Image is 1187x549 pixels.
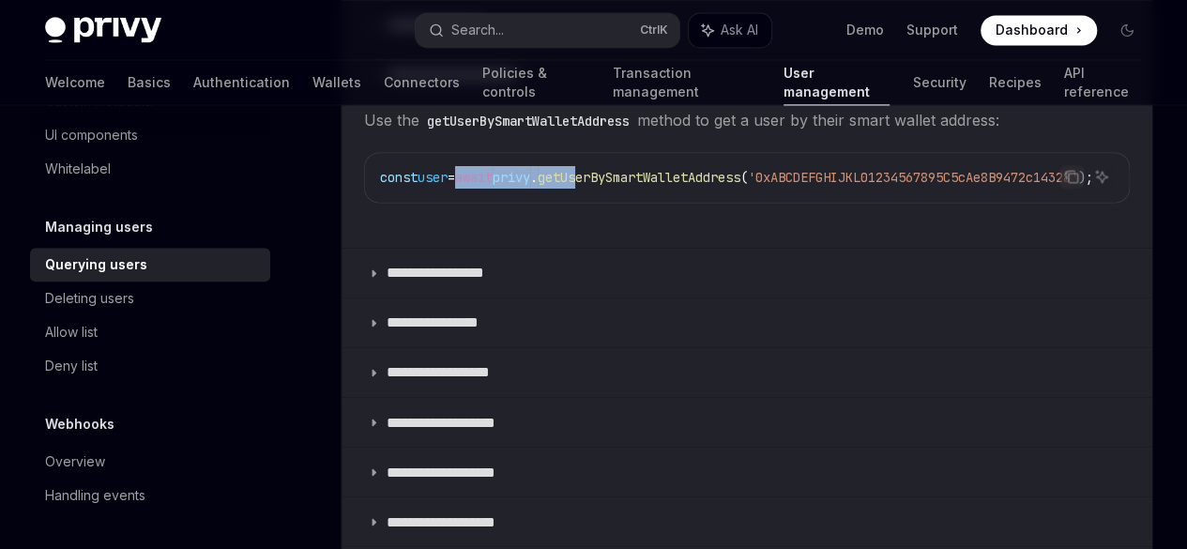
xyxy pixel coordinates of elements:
a: API reference [1063,60,1142,105]
div: Deny list [45,355,98,377]
span: Ask AI [721,21,758,39]
span: Ctrl K [640,23,668,38]
a: Deny list [30,349,270,383]
div: Overview [45,450,105,473]
button: Ask AI [689,13,771,47]
div: Whitelabel [45,158,111,180]
a: Dashboard [981,15,1097,45]
span: ( [740,169,748,186]
a: User management [784,60,890,105]
button: Ask AI [1089,164,1114,189]
a: Authentication [193,60,290,105]
div: Search... [451,19,504,41]
a: Handling events [30,479,270,512]
h5: Webhooks [45,413,114,435]
button: Search...CtrlK [416,13,679,47]
code: getUserBySmartWalletAddress [419,111,637,131]
div: Deleting users [45,287,134,310]
img: dark logo [45,17,161,43]
details: **** **** **** **** ***Use thegetUserBySmartWalletAddressmethod to get a user by their smart wall... [342,50,1152,248]
a: Policies & controls [482,60,589,105]
a: Overview [30,445,270,479]
a: Basics [128,60,171,105]
span: privy [493,169,530,186]
div: Allow list [45,321,98,343]
a: UI components [30,118,270,152]
a: Allow list [30,315,270,349]
a: Welcome [45,60,105,105]
span: ); [1078,169,1093,186]
a: Recipes [988,60,1041,105]
a: Transaction management [612,60,760,105]
span: Use the method to get a user by their smart wallet address: [364,107,1130,133]
span: '0xABCDEFGHIJKL01234567895C5cAe8B9472c14328' [748,169,1078,186]
button: Copy the contents from the code block [1059,164,1084,189]
span: = [448,169,455,186]
span: user [418,169,448,186]
button: Toggle dark mode [1112,15,1142,45]
a: Wallets [312,60,361,105]
a: Deleting users [30,282,270,315]
a: Demo [846,21,884,39]
span: getUserBySmartWalletAddress [538,169,740,186]
div: Handling events [45,484,145,507]
a: Support [906,21,958,39]
span: const [380,169,418,186]
a: Connectors [384,60,460,105]
span: Dashboard [996,21,1068,39]
span: . [530,169,538,186]
span: await [455,169,493,186]
a: Security [912,60,966,105]
div: UI components [45,124,138,146]
a: Whitelabel [30,152,270,186]
div: Querying users [45,253,147,276]
a: Querying users [30,248,270,282]
h5: Managing users [45,216,153,238]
